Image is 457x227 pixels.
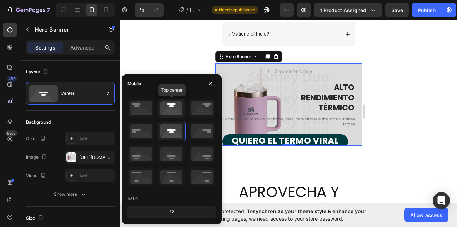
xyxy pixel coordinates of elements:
span: Need republishing [219,7,255,13]
p: Hero Banner [35,25,95,34]
span: / [186,6,188,14]
div: Image [26,153,49,162]
span: 1 product assigned [320,6,366,14]
div: Mobile [127,81,141,87]
span: synchronize your theme style & enhance your experience [166,208,366,222]
button: Publish [412,3,442,17]
div: Video [26,171,47,181]
p: 7 [47,6,50,14]
button: Allow access [404,208,448,222]
button: 1 product assigned [314,3,382,17]
span: [PERSON_NAME] [190,6,195,14]
span: Your page is password protected. To when designing pages, we need access to your store password. [166,207,394,222]
div: 450 [7,76,17,82]
button: Show more [26,188,115,201]
div: Layout [26,67,50,77]
div: Show more [54,191,87,198]
div: Publish [418,6,436,14]
button: Save [385,3,409,17]
p: Advanced [70,44,95,51]
div: Open Intercom Messenger [433,192,450,209]
span: Save [391,7,403,13]
div: Color [26,134,47,144]
div: Ratio [127,195,138,202]
div: Background [26,119,51,125]
div: Add... [79,173,113,179]
iframe: Design area [215,20,363,203]
div: 12 [129,207,215,217]
button: 7 [3,3,53,17]
div: Beta [5,130,17,136]
p: Settings [35,44,55,51]
span: Allow access [410,211,442,219]
div: Size [26,213,45,223]
div: Undo/Redo [135,3,164,17]
div: Add... [79,136,113,142]
div: Center [61,85,104,102]
div: [URL][DOMAIN_NAME] [79,154,113,161]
